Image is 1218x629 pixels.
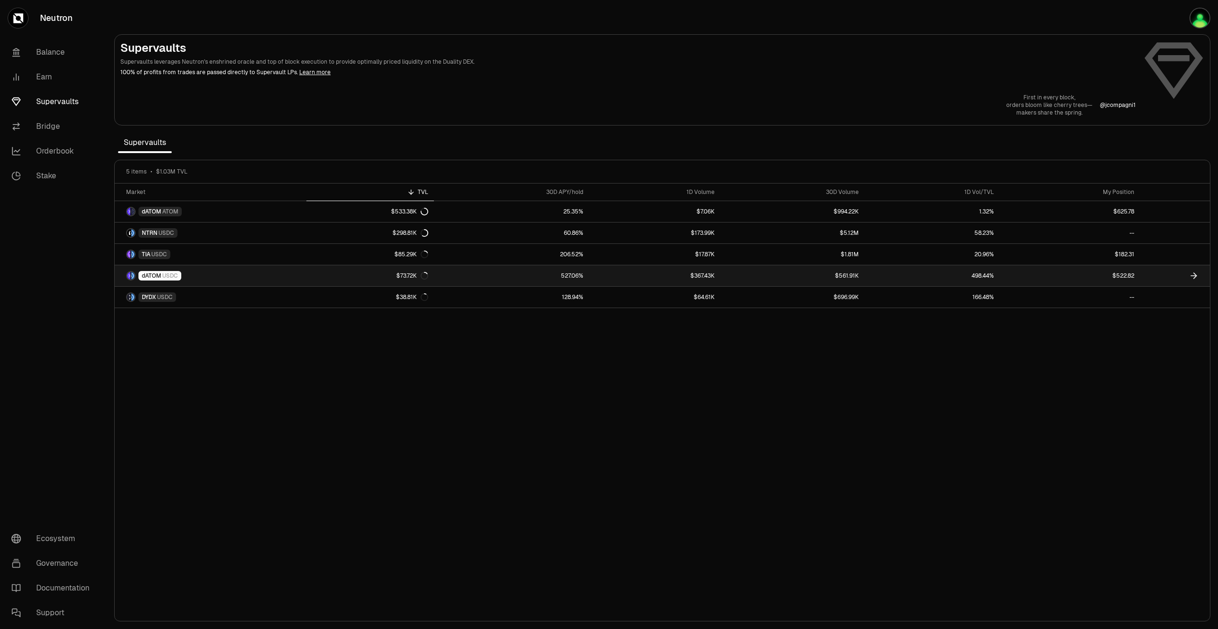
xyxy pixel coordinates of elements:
[126,188,301,196] div: Market
[151,251,167,258] span: USDC
[434,223,589,243] a: 60.86%
[157,293,173,301] span: USDC
[595,188,715,196] div: 1D Volume
[434,265,589,286] a: 527.06%
[864,223,1000,243] a: 58.23%
[142,272,161,280] span: dATOM
[864,201,1000,222] a: 1.32%
[720,244,864,265] a: $1.81M
[396,293,428,301] div: $38.81K
[440,188,583,196] div: 30D APY/hold
[589,287,720,308] a: $64.61K
[4,139,103,164] a: Orderbook
[127,208,130,215] img: dATOM Logo
[131,229,135,237] img: USDC Logo
[4,40,103,65] a: Balance
[4,600,103,625] a: Support
[115,244,306,265] a: TIA LogoUSDC LogoTIAUSDC
[1000,265,1140,286] a: $522.82
[1005,188,1134,196] div: My Position
[142,208,161,215] span: dATOM
[434,287,589,308] a: 128.94%
[1006,94,1092,101] p: First in every block,
[162,272,178,280] span: USDC
[306,244,434,265] a: $85.29K
[127,272,130,280] img: dATOM Logo
[115,265,306,286] a: dATOM LogoUSDC LogodATOMUSDC
[120,58,1136,66] p: Supervaults leverages Neutron's enshrined oracle and top of block execution to provide optimally ...
[589,265,720,286] a: $367.43K
[306,265,434,286] a: $73.72K
[864,244,1000,265] a: 20.96%
[162,208,178,215] span: ATOM
[127,229,130,237] img: NTRN Logo
[4,164,103,188] a: Stake
[4,526,103,551] a: Ecosystem
[4,576,103,600] a: Documentation
[127,293,130,301] img: DYDX Logo
[1006,94,1092,116] a: First in every block,orders bloom like cherry trees—makers share the spring.
[589,201,720,222] a: $7.06K
[126,168,147,175] span: 5 items
[118,133,172,152] span: Supervaults
[1100,101,1136,109] a: @jcompagni1
[434,201,589,222] a: 25.35%
[1006,109,1092,116] p: makers share the spring.
[306,201,434,222] a: $533.38K
[115,223,306,243] a: NTRN LogoUSDC LogoNTRNUSDC
[870,188,994,196] div: 1D Vol/TVL
[720,223,864,243] a: $5.12M
[115,287,306,308] a: DYDX LogoUSDC LogoDYDXUSDC
[142,293,156,301] span: DYDX
[142,229,157,237] span: NTRN
[864,265,1000,286] a: 498.44%
[142,251,150,258] span: TIA
[131,272,135,280] img: USDC Logo
[720,287,864,308] a: $696.99K
[4,114,103,139] a: Bridge
[1006,101,1092,109] p: orders bloom like cherry trees—
[299,68,331,76] a: Learn more
[1000,244,1140,265] a: $182.31
[4,551,103,576] a: Governance
[1100,101,1136,109] p: @ jcompagni1
[1000,201,1140,222] a: $625.78
[726,188,859,196] div: 30D Volume
[120,40,1136,56] h2: Supervaults
[131,293,135,301] img: USDC Logo
[131,208,135,215] img: ATOM Logo
[396,272,428,280] div: $73.72K
[306,287,434,308] a: $38.81K
[391,208,428,215] div: $533.38K
[1000,287,1140,308] a: --
[393,229,428,237] div: $298.81K
[4,89,103,114] a: Supervaults
[720,201,864,222] a: $994.22K
[131,251,135,258] img: USDC Logo
[127,251,130,258] img: TIA Logo
[1000,223,1140,243] a: --
[312,188,428,196] div: TVL
[589,244,720,265] a: $17.87K
[306,223,434,243] a: $298.81K
[158,229,174,237] span: USDC
[589,223,720,243] a: $173.99K
[115,201,306,222] a: dATOM LogoATOM LogodATOMATOM
[1189,8,1210,29] img: portefeuilleterra
[4,65,103,89] a: Earn
[394,251,428,258] div: $85.29K
[120,68,1136,77] p: 100% of profits from trades are passed directly to Supervault LPs.
[156,168,187,175] span: $1.03M TVL
[864,287,1000,308] a: 166.48%
[434,244,589,265] a: 206.52%
[720,265,864,286] a: $561.91K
